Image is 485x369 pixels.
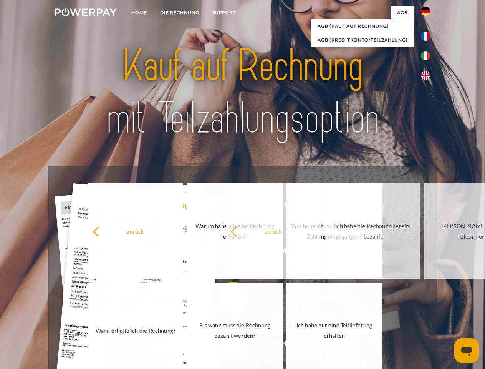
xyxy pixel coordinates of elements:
img: de [421,7,430,16]
img: en [421,71,430,80]
a: DIE RECHNUNG [154,6,206,20]
a: SUPPORT [206,6,242,20]
div: Wann erhalte ich die Rechnung? [93,325,179,336]
a: Home [125,6,154,20]
div: Ich habe nur eine Teillieferung erhalten [291,320,377,341]
img: title-powerpay_de.svg [73,37,412,147]
iframe: Schaltfläche zum Öffnen des Messaging-Fensters [454,338,479,363]
div: Bis wann muss die Rechnung bezahlt werden? [192,320,278,341]
a: agb [391,6,414,20]
img: logo-powerpay-white.svg [55,8,117,16]
div: Warum habe ich eine Rechnung erhalten? [192,221,278,242]
a: AGB (Kauf auf Rechnung) [311,19,414,33]
div: zurück [230,226,317,236]
div: Ich habe die Rechnung bereits bezahlt [329,221,416,242]
a: AGB (Kreditkonto/Teilzahlung) [311,33,414,47]
div: zurück [93,226,179,236]
img: fr [421,32,430,41]
img: it [421,51,430,60]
